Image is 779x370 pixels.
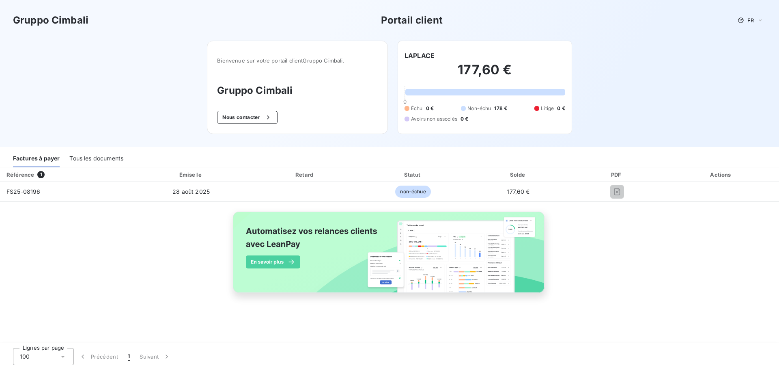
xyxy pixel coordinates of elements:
span: Avoirs non associés [411,115,457,123]
span: Non-échu [467,105,491,112]
div: Émise le [133,171,249,179]
span: Échu [411,105,423,112]
span: 0 [403,98,407,105]
div: Statut [362,171,465,179]
h3: Gruppo Cimbali [13,13,88,28]
span: FS25-08196 [6,188,41,195]
span: Bienvenue sur votre portail client Gruppo Cimbali . [217,57,378,64]
span: 0 € [461,115,468,123]
span: 28 août 2025 [172,188,210,195]
span: non-échue [395,186,430,198]
div: Retard [252,171,358,179]
button: Suivant [135,348,176,365]
img: banner [226,207,553,307]
div: PDF [572,171,662,179]
span: 0 € [557,105,565,112]
span: Litige [541,105,554,112]
h2: 177,60 € [405,62,565,86]
div: Tous les documents [69,150,123,167]
div: Factures à payer [13,150,60,167]
button: 1 [123,348,135,365]
span: 1 [37,171,45,178]
span: 177,60 € [507,188,529,195]
span: FR [747,17,754,24]
span: 0 € [426,105,434,112]
button: Précédent [74,348,123,365]
span: 178 € [494,105,507,112]
div: Référence [6,171,34,178]
span: 100 [20,353,30,361]
div: Solde [468,171,568,179]
h3: Portail client [381,13,443,28]
span: 1 [128,353,130,361]
div: Actions [665,171,777,179]
h6: LAPLACE [405,51,435,61]
h3: Gruppo Cimbali [217,83,378,98]
button: Nous contacter [217,111,277,124]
